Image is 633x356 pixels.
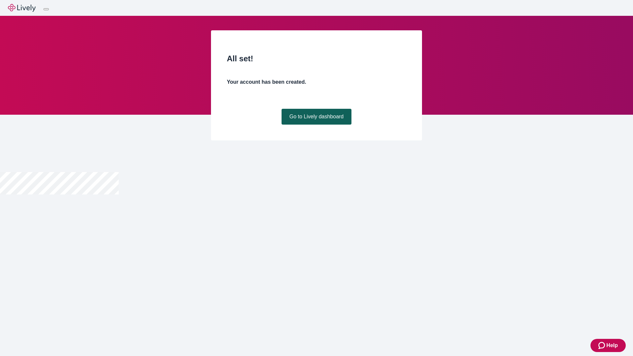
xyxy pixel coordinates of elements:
span: Help [606,341,618,349]
h4: Your account has been created. [227,78,406,86]
svg: Zendesk support icon [598,341,606,349]
button: Zendesk support iconHelp [590,339,626,352]
a: Go to Lively dashboard [282,109,352,125]
img: Lively [8,4,36,12]
h2: All set! [227,53,406,65]
button: Log out [44,8,49,10]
